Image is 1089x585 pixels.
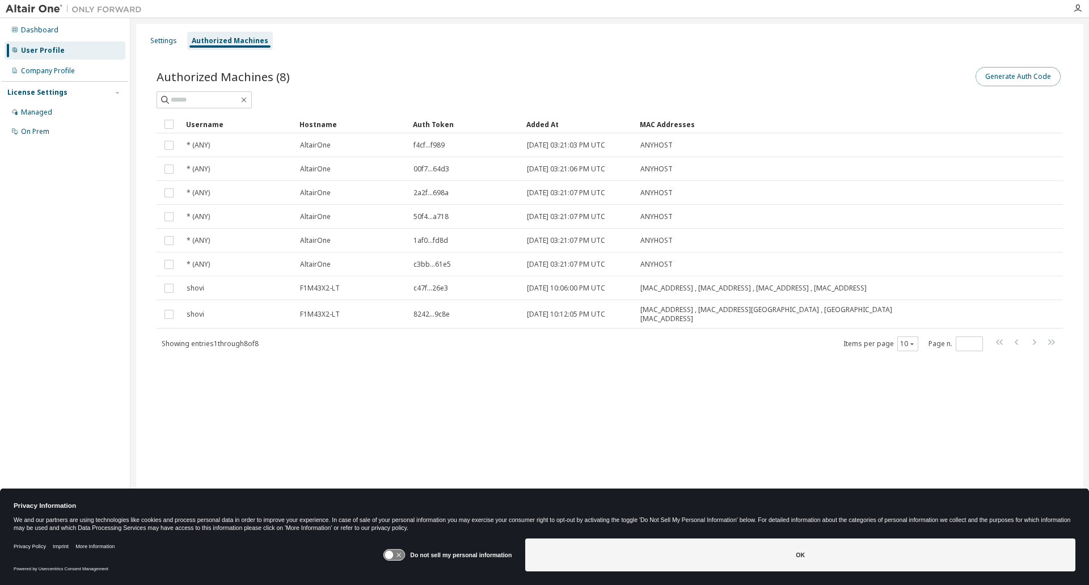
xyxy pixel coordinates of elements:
span: [DATE] 03:21:07 PM UTC [527,188,605,197]
div: User Profile [21,46,65,55]
span: 8242...9c8e [413,310,450,319]
span: * (ANY) [187,260,210,269]
span: AltairOne [300,165,331,174]
span: ANYHOST [640,236,673,245]
span: AltairOne [300,212,331,221]
span: ANYHOST [640,260,673,269]
span: 2a2f...698a [413,188,449,197]
div: Hostname [299,115,404,133]
span: Authorized Machines (8) [157,69,290,85]
span: [DATE] 03:21:07 PM UTC [527,212,605,221]
button: 10 [900,339,915,348]
span: [DATE] 10:06:00 PM UTC [527,284,605,293]
span: * (ANY) [187,212,210,221]
span: 50f4...a718 [413,212,449,221]
span: 00f7...64d3 [413,165,449,174]
div: MAC Addresses [640,115,944,133]
span: AltairOne [300,188,331,197]
div: Username [186,115,290,133]
span: AltairOne [300,260,331,269]
span: shovi [187,310,204,319]
span: F1M43X2-LT [300,310,340,319]
span: Showing entries 1 through 8 of 8 [162,339,259,348]
div: On Prem [21,127,49,136]
span: shovi [187,284,204,293]
span: Items per page [843,336,918,351]
div: Company Profile [21,66,75,75]
span: * (ANY) [187,141,210,150]
span: c47f...26e3 [413,284,448,293]
span: ANYHOST [640,212,673,221]
span: Page n. [928,336,983,351]
span: * (ANY) [187,188,210,197]
span: [DATE] 03:21:07 PM UTC [527,260,605,269]
div: Dashboard [21,26,58,35]
button: Generate Auth Code [976,67,1061,86]
span: 1af0...fd8d [413,236,448,245]
span: ANYHOST [640,141,673,150]
span: F1M43X2-LT [300,284,340,293]
div: Auth Token [413,115,517,133]
span: [MAC_ADDRESS] , [MAC_ADDRESS][GEOGRAPHIC_DATA] , [GEOGRAPHIC_DATA][MAC_ADDRESS] [640,305,943,323]
div: Added At [526,115,631,133]
div: Authorized Machines [192,36,268,45]
span: [DATE] 03:21:07 PM UTC [527,236,605,245]
span: f4cf...f989 [413,141,445,150]
span: c3bb...61e5 [413,260,451,269]
div: License Settings [7,88,67,97]
span: [DATE] 03:21:06 PM UTC [527,165,605,174]
div: Managed [21,108,52,117]
span: AltairOne [300,141,331,150]
img: Altair One [6,3,147,15]
span: AltairOne [300,236,331,245]
div: Settings [150,36,177,45]
span: ANYHOST [640,188,673,197]
span: ANYHOST [640,165,673,174]
span: [DATE] 03:21:03 PM UTC [527,141,605,150]
span: [DATE] 10:12:05 PM UTC [527,310,605,319]
span: * (ANY) [187,165,210,174]
span: [MAC_ADDRESS] , [MAC_ADDRESS] , [MAC_ADDRESS] , [MAC_ADDRESS] [640,284,867,293]
span: * (ANY) [187,236,210,245]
